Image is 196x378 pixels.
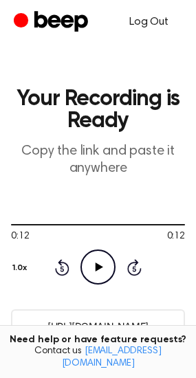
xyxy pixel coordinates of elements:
[11,143,185,177] p: Copy the link and paste it anywhere
[11,256,32,280] button: 1.0x
[14,9,91,36] a: Beep
[167,230,185,244] span: 0:12
[8,346,188,370] span: Contact us
[62,346,162,368] a: [EMAIL_ADDRESS][DOMAIN_NAME]
[116,5,182,38] a: Log Out
[11,88,185,132] h1: Your Recording is Ready
[11,230,29,244] span: 0:12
